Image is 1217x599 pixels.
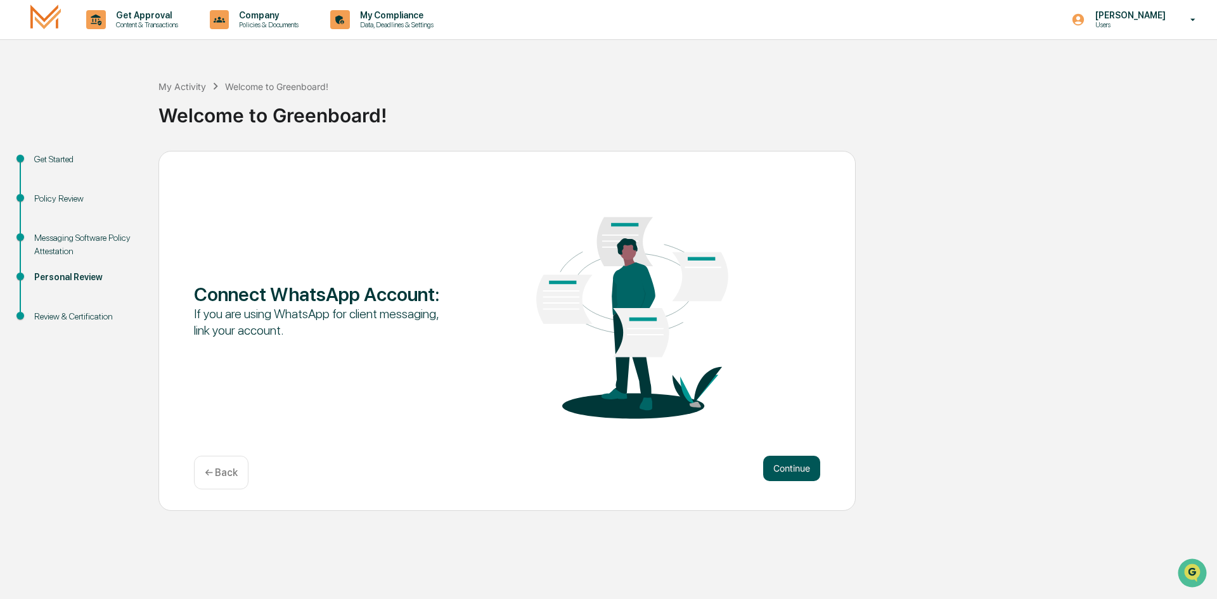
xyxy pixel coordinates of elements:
img: logo [30,4,61,34]
div: Welcome to Greenboard! [225,81,328,92]
a: Powered byPylon [89,214,153,224]
button: Start new chat [216,101,231,116]
p: Policies & Documents [229,20,305,29]
iframe: Open customer support [1176,557,1211,591]
p: [PERSON_NAME] [1085,10,1172,20]
span: Attestations [105,160,157,172]
div: If you are using WhatsApp for client messaging, link your account. [194,306,444,338]
p: Content & Transactions [106,20,184,29]
div: Welcome to Greenboard! [158,94,1211,127]
div: Start new chat [43,97,208,110]
img: 1746055101610-c473b297-6a78-478c-a979-82029cc54cd1 [13,97,35,120]
a: 🔎Data Lookup [8,179,85,202]
p: Data, Deadlines & Settings [350,20,440,29]
span: Data Lookup [25,184,80,196]
div: 🗄️ [92,161,102,171]
p: How can we help? [13,27,231,47]
div: Policy Review [34,192,138,205]
span: Preclearance [25,160,82,172]
p: Users [1085,20,1172,29]
div: My Activity [158,81,206,92]
p: ← Back [205,467,238,479]
a: 🗄️Attestations [87,155,162,177]
button: Continue [763,456,820,481]
div: We're available if you need us! [43,110,160,120]
div: Review & Certification [34,310,138,323]
p: Company [229,10,305,20]
p: Get Approval [106,10,184,20]
div: 🖐️ [13,161,23,171]
img: Connect WhatsApp Account [507,179,757,440]
p: My Compliance [350,10,440,20]
div: 🔎 [13,185,23,195]
a: 🖐️Preclearance [8,155,87,177]
div: Personal Review [34,271,138,284]
div: Connect WhatsApp Account : [194,283,444,306]
span: Pylon [126,215,153,224]
div: Get Started [34,153,138,166]
div: Messaging Software Policy Attestation [34,231,138,258]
